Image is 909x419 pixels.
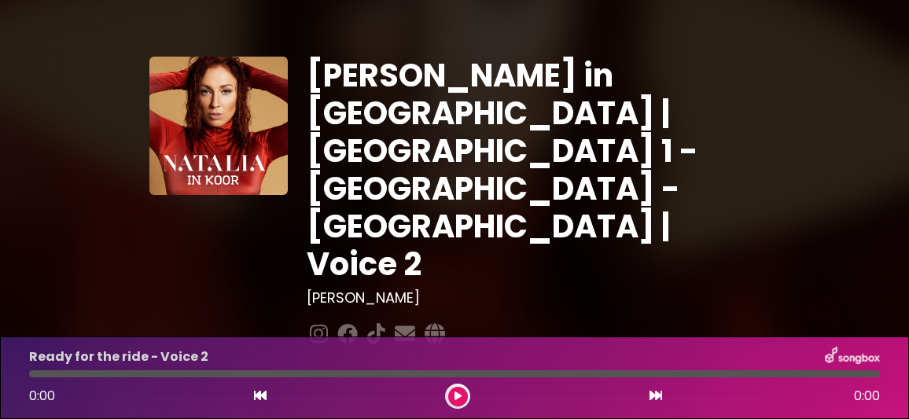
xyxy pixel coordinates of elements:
h1: [PERSON_NAME] in [GEOGRAPHIC_DATA] | [GEOGRAPHIC_DATA] 1 - [GEOGRAPHIC_DATA] - [GEOGRAPHIC_DATA] ... [307,57,760,283]
span: 0:00 [29,387,55,405]
p: Ready for the ride - Voice 2 [29,347,208,366]
img: YTVS25JmS9CLUqXqkEhs [149,57,288,195]
h3: [PERSON_NAME] [307,289,760,307]
img: songbox-logo-white.png [825,347,880,367]
span: 0:00 [854,387,880,406]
